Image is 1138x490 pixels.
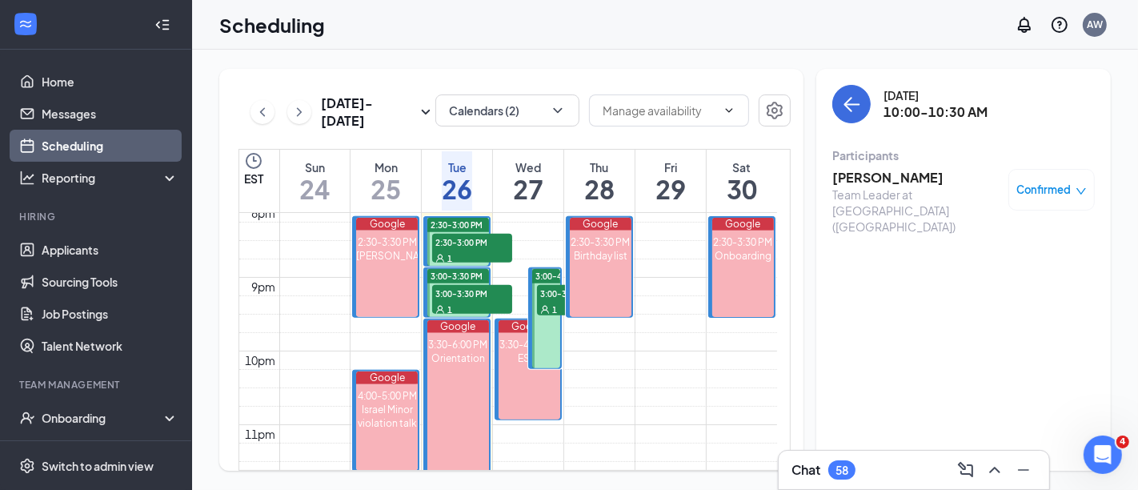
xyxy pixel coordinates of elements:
[42,66,178,98] a: Home
[432,285,512,301] span: 3:00-3:30 PM
[884,103,988,121] h3: 10:00-10:30 AM
[299,175,330,203] h1: 24
[570,218,631,231] div: Google
[655,175,686,203] h1: 29
[1017,182,1072,198] span: Confirmed
[427,320,489,333] div: Google
[712,218,774,231] div: Google
[884,87,988,103] div: [DATE]
[447,304,452,315] span: 1
[254,102,270,122] svg: ChevronLeft
[791,461,820,479] h3: Chat
[435,254,445,263] svg: User
[1014,460,1033,480] svg: Minimize
[42,458,154,474] div: Switch to admin view
[723,104,735,117] svg: ChevronDown
[537,285,617,301] span: 3:00-3:30 PM
[499,320,560,333] div: Google
[367,150,404,212] a: August 25, 2025
[956,460,976,480] svg: ComposeMessage
[727,159,757,175] div: Sat
[759,94,791,130] a: Settings
[982,457,1008,483] button: ChevronUp
[1011,457,1036,483] button: Minimize
[242,351,279,369] div: 10pm
[19,210,175,223] div: Hiring
[356,235,418,249] div: 2:30-3:30 PM
[835,464,848,477] div: 58
[371,159,401,175] div: Mon
[499,351,560,365] div: ESTA
[765,101,784,120] svg: Settings
[832,187,1000,235] div: Team Leader at [GEOGRAPHIC_DATA] ([GEOGRAPHIC_DATA])
[1087,18,1103,31] div: AW
[832,147,1095,163] div: Participants
[249,204,279,222] div: 8pm
[439,150,475,212] a: August 26, 2025
[42,330,178,362] a: Talent Network
[442,159,472,175] div: Tue
[19,170,35,186] svg: Analysis
[1015,15,1034,34] svg: Notifications
[244,151,263,171] svg: Clock
[427,351,489,365] div: Orientation
[842,94,861,114] svg: ArrowLeft
[1084,436,1122,474] iframe: Intercom live chat
[832,85,871,123] button: back-button
[154,17,170,33] svg: Collapse
[652,150,689,212] a: August 29, 2025
[42,130,178,162] a: Scheduling
[432,234,512,250] span: 2:30-3:00 PM
[655,159,686,175] div: Fri
[19,378,175,392] div: Team Management
[570,235,631,249] div: 2:30-3:30 PM
[584,159,615,175] div: Thu
[581,150,618,212] a: August 28, 2025
[299,159,330,175] div: Sun
[513,159,543,175] div: Wed
[356,249,418,263] div: [PERSON_NAME]
[427,338,489,351] div: 3:30-6:00 PM
[727,175,757,203] h1: 30
[499,338,560,351] div: 3:30-4:30 PM
[759,94,791,127] button: Settings
[19,410,35,426] svg: UserCheck
[723,150,760,212] a: August 30, 2025
[435,305,445,315] svg: User
[513,175,543,203] h1: 27
[42,434,178,466] a: Team
[535,271,587,282] span: 3:00-4:00 PM
[321,94,416,130] h3: [DATE] - [DATE]
[510,150,547,212] a: August 27, 2025
[447,253,452,264] span: 1
[291,102,307,122] svg: ChevronRight
[442,175,472,203] h1: 26
[250,100,274,124] button: ChevronLeft
[603,102,716,119] input: Manage availability
[1116,436,1129,448] span: 4
[431,219,483,231] span: 2:30-3:00 PM
[244,171,263,187] span: EST
[18,16,34,32] svg: WorkstreamLogo
[356,372,418,384] div: Google
[42,266,178,298] a: Sourcing Tools
[1076,186,1087,197] span: down
[953,457,979,483] button: ComposeMessage
[356,403,418,430] div: Israel Minor violation talk
[832,169,1000,187] h3: [PERSON_NAME]
[249,278,279,295] div: 9pm
[356,389,418,403] div: 4:00-5:00 PM
[550,102,566,118] svg: ChevronDown
[42,298,178,330] a: Job Postings
[42,98,178,130] a: Messages
[416,102,435,122] svg: SmallChevronDown
[570,249,631,263] div: Birthday list
[296,150,333,212] a: August 24, 2025
[985,460,1004,480] svg: ChevronUp
[712,235,774,249] div: 2:30-3:30 PM
[584,175,615,203] h1: 28
[552,304,557,315] span: 1
[19,458,35,474] svg: Settings
[371,175,401,203] h1: 25
[356,218,418,231] div: Google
